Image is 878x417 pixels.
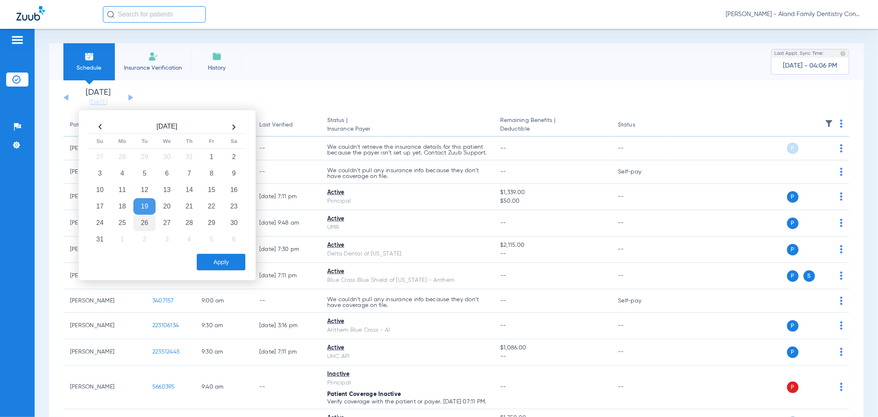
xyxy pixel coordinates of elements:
td: 9:00 AM [195,289,253,313]
div: Inactive [327,370,487,379]
div: Active [327,344,487,352]
div: Patient Name [70,121,106,129]
div: Active [327,317,487,326]
span: -- [500,384,506,390]
span: -- [500,298,506,304]
span: 223106134 [152,323,179,328]
span: P [787,320,799,332]
td: [PERSON_NAME] [63,289,146,313]
p: We couldn’t pull any insurance info because they don’t have coverage on file. [327,297,487,308]
img: Schedule [84,52,94,61]
td: -- [611,137,667,160]
th: Remaining Benefits | [494,114,611,137]
td: [DATE] 9:48 AM [253,210,321,237]
p: Verify coverage with the patient or payer. [DATE] 07:11 PM. [327,399,487,405]
td: -- [253,365,321,409]
span: -- [500,220,506,226]
span: P [787,191,799,203]
span: 5660395 [152,384,175,390]
td: -- [611,365,667,409]
p: We couldn’t pull any insurance info because they don’t have coverage on file. [327,168,487,179]
td: 9:30 AM [195,339,253,365]
div: UMR [327,223,487,232]
td: 9:40 AM [195,365,253,409]
img: filter.svg [825,119,833,128]
img: group-dot-blue.svg [840,144,843,152]
td: -- [611,184,667,210]
input: Search for patients [103,6,206,23]
td: 9:30 AM [195,313,253,339]
span: Patient Coverage Inactive [327,391,401,397]
img: group-dot-blue.svg [840,272,843,280]
span: P [787,218,799,229]
span: -- [500,169,506,175]
span: P [787,347,799,358]
td: -- [253,137,321,160]
td: [DATE] 7:11 PM [253,184,321,210]
div: Last Verified [259,121,293,129]
p: We couldn’t retrieve the insurance details for this patient because the payer isn’t set up yet. C... [327,144,487,156]
span: Last Appt. Sync Time: [774,49,824,58]
th: Status | [321,114,494,137]
img: last sync help info [840,51,846,56]
img: History [212,52,222,61]
span: [DATE] - 04:06 PM [783,62,837,70]
span: $2,115.00 [500,241,605,250]
span: Insurance Payer [327,125,487,134]
img: Zuub Logo [16,6,45,21]
span: $1,086.00 [500,344,605,352]
img: Search Icon [107,11,114,18]
div: Active [327,215,487,223]
td: [DATE] 7:11 PM [253,339,321,365]
td: [DATE] 7:30 PM [253,237,321,263]
td: -- [611,263,667,289]
a: [DATE] [74,98,123,107]
span: 3407157 [152,298,174,304]
td: -- [253,160,321,184]
img: group-dot-blue.svg [840,348,843,356]
span: History [197,64,236,72]
td: -- [611,210,667,237]
li: [DATE] [74,89,123,107]
img: group-dot-blue.svg [840,297,843,305]
span: -- [500,273,506,279]
div: Last Verified [259,121,314,129]
div: Active [327,241,487,250]
button: Apply [197,254,245,270]
span: -- [500,352,605,361]
td: -- [253,289,321,313]
div: Patient Name [70,121,139,129]
span: P [787,244,799,255]
div: Principal [327,197,487,206]
img: group-dot-blue.svg [840,119,843,128]
img: hamburger-icon [11,35,24,45]
img: group-dot-blue.svg [840,321,843,330]
span: $50.00 [500,197,605,206]
td: Self-pay [611,160,667,184]
div: Active [327,267,487,276]
span: S [803,270,815,282]
th: Status [611,114,667,137]
span: P [787,143,799,154]
img: group-dot-blue.svg [840,245,843,253]
div: Principal [327,379,487,387]
td: Self-pay [611,289,667,313]
td: -- [611,313,667,339]
span: Deductible [500,125,605,134]
th: [DATE] [111,120,223,134]
img: group-dot-blue.svg [840,192,843,201]
span: Schedule [70,64,109,72]
iframe: Chat Widget [837,377,878,417]
img: group-dot-blue.svg [840,168,843,176]
td: [PERSON_NAME] [63,313,146,339]
td: -- [611,237,667,263]
span: -- [500,323,506,328]
span: $1,339.00 [500,188,605,197]
span: Insurance Verification [121,64,185,72]
div: Active [327,188,487,197]
span: -- [500,250,605,258]
img: Manual Insurance Verification [148,52,158,61]
span: -- [500,145,506,151]
span: [PERSON_NAME] - Aland Family Dentistry Continental [726,10,862,19]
